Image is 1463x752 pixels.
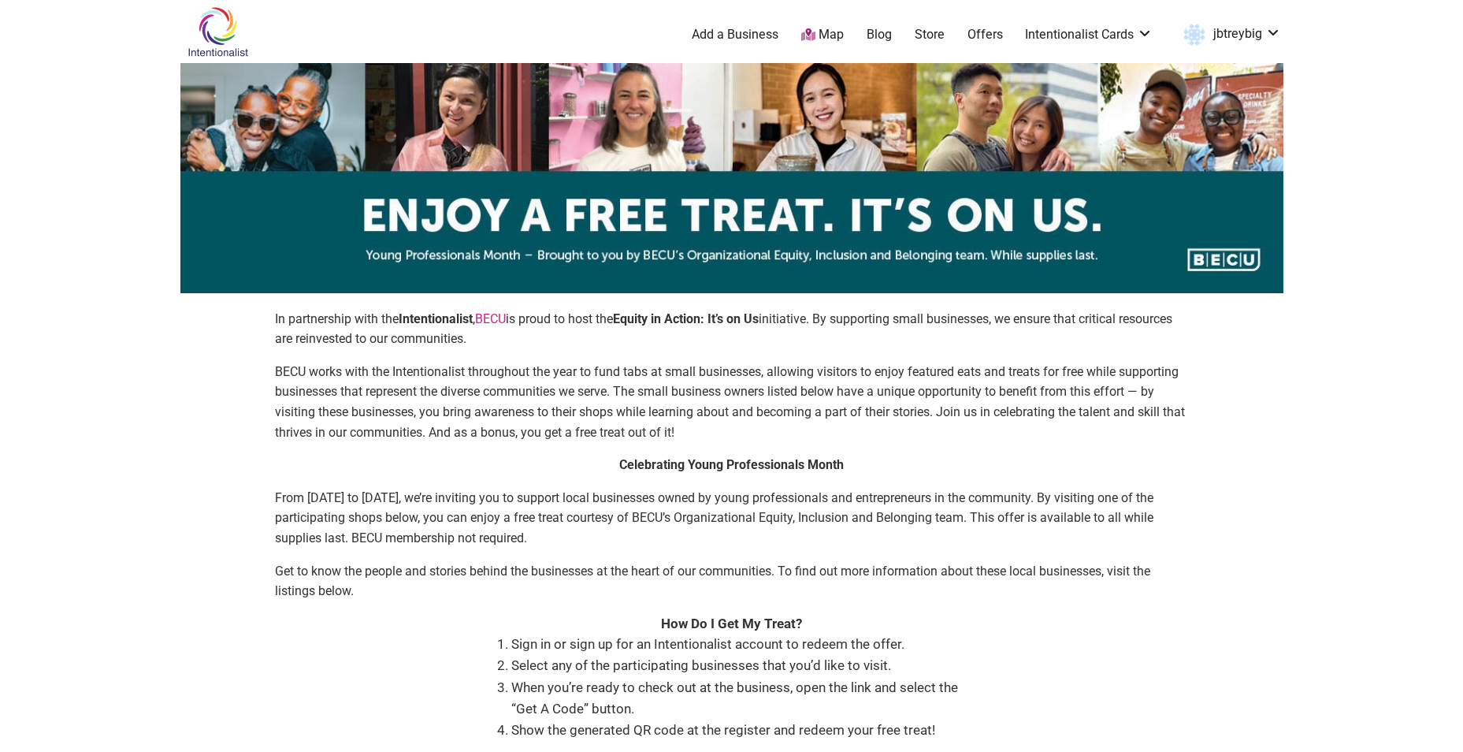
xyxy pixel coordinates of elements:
a: BECU [475,311,506,326]
img: sponsor logo [180,63,1283,293]
a: Map [801,26,844,44]
strong: How Do I Get My Treat? [661,616,802,631]
li: Select any of the participating businesses that you’d like to visit. [511,655,968,676]
li: When you’re ready to check out at the business, open the link and select the “Get A Code” button. [511,677,968,720]
a: Store [915,26,945,43]
p: From [DATE] to [DATE], we’re inviting you to support local businesses owned by young professional... [275,488,1189,549]
strong: Equity in Action: It’s on Us [613,311,759,326]
p: Get to know the people and stories behind the businesses at the heart of our communities. To find... [275,561,1189,601]
strong: Celebrating Young Professionals Month [619,457,844,472]
a: Offers [967,26,1003,43]
strong: Intentionalist [399,311,473,326]
li: Sign in or sign up for an Intentionalist account to redeem the offer. [511,634,968,655]
li: Show the generated QR code at the register and redeem your free treat! [511,720,968,741]
p: BECU works with the Intentionalist throughout the year to fund tabs at small businesses, allowing... [275,362,1189,442]
img: Intentionalist [180,6,255,58]
a: Add a Business [692,26,778,43]
a: Intentionalist Cards [1025,26,1153,43]
p: In partnership with the , is proud to host the initiative. By supporting small businesses, we ens... [275,309,1189,349]
a: jbtreybig [1175,20,1281,49]
a: Blog [867,26,892,43]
